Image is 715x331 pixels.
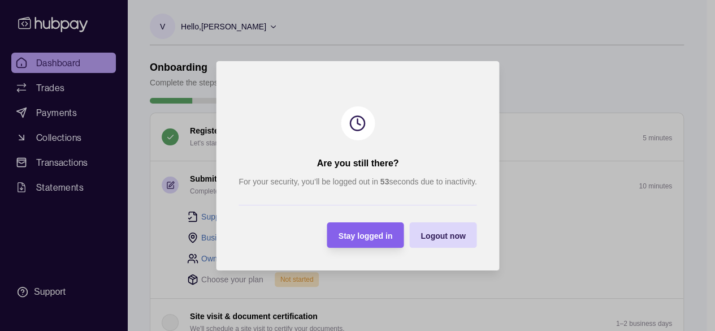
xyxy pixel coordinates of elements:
span: Stay logged in [338,231,392,240]
p: For your security, you’ll be logged out in seconds due to inactivity. [239,175,476,188]
button: Logout now [409,222,476,248]
span: Logout now [421,231,465,240]
h2: Are you still there? [317,157,398,170]
strong: 53 [380,177,389,186]
button: Stay logged in [327,222,404,248]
